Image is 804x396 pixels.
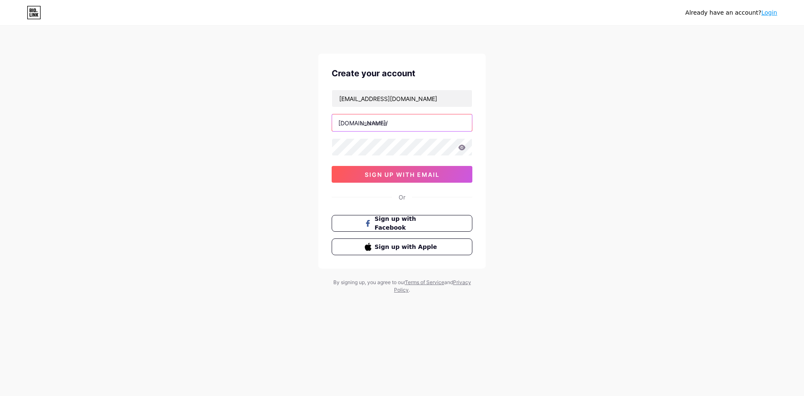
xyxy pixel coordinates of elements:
input: Email [332,90,472,107]
span: sign up with email [365,171,440,178]
div: [DOMAIN_NAME]/ [338,119,388,127]
span: Sign up with Facebook [375,215,440,232]
a: Terms of Service [405,279,444,285]
div: Already have an account? [685,8,777,17]
button: Sign up with Facebook [332,215,472,232]
div: Or [399,193,405,202]
div: Create your account [332,67,472,80]
span: Sign up with Apple [375,243,440,251]
a: Login [761,9,777,16]
button: sign up with email [332,166,472,183]
button: Sign up with Apple [332,238,472,255]
div: By signing up, you agree to our and . [331,279,473,294]
input: username [332,114,472,131]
